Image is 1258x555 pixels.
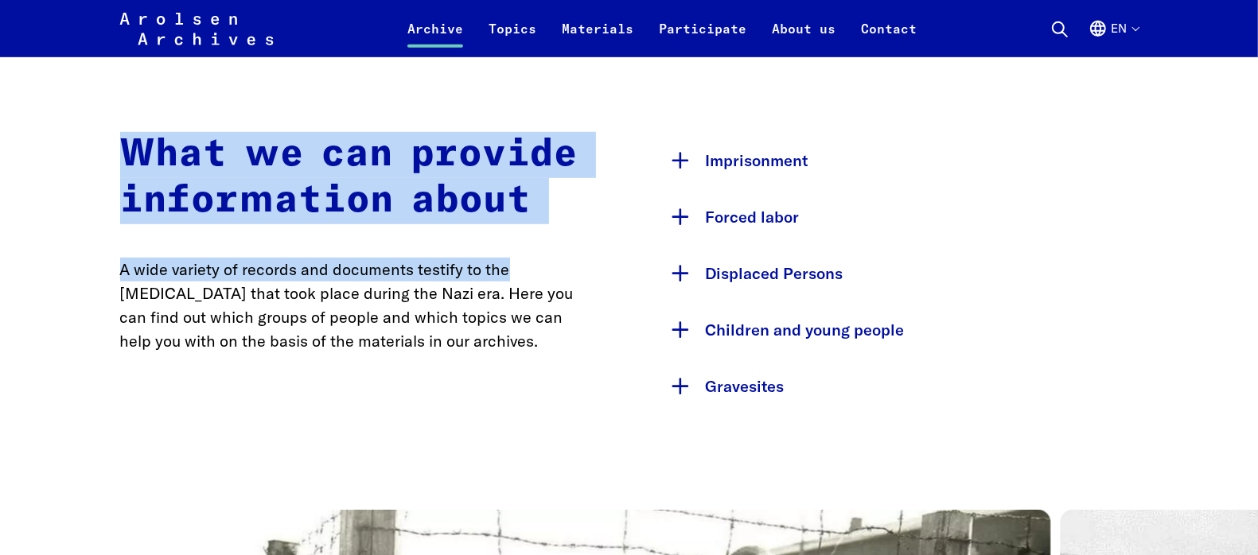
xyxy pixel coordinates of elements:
a: Archive [395,19,476,57]
p: A wide variety of records and documents testify to the [MEDICAL_DATA] that took place during the ... [120,258,598,353]
nav: Primary [395,10,929,48]
a: Participate [646,19,759,57]
button: English, language selection [1089,19,1139,57]
a: About us [759,19,848,57]
button: Displaced Persons [661,245,1139,301]
a: Contact [848,19,929,57]
a: Materials [549,19,646,57]
strong: What we can provide information about [120,135,578,219]
button: Forced labor [661,188,1139,245]
button: Imprisonment [661,132,1139,188]
button: Gravesites [661,358,1139,414]
button: Children and young people [661,301,1139,358]
a: Topics [476,19,549,57]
